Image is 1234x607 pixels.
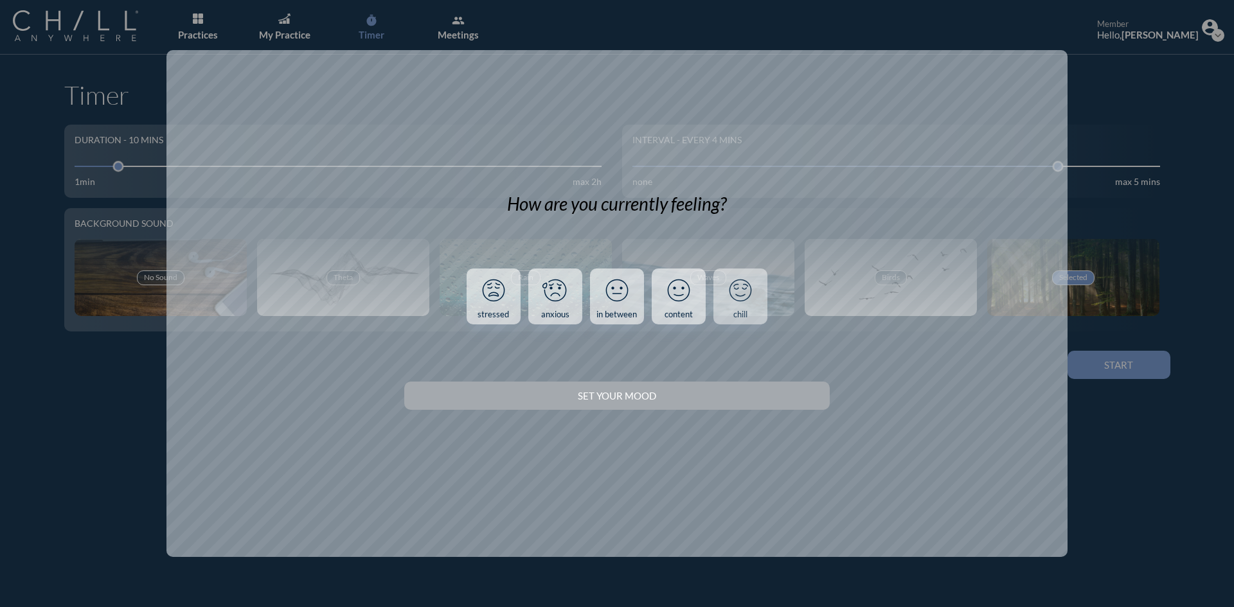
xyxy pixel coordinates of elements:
[467,268,521,325] a: stressed
[596,310,637,320] div: in between
[590,268,644,325] a: in between
[507,193,726,215] div: How are you currently feeling?
[478,310,509,320] div: stressed
[541,310,569,320] div: anxious
[652,268,706,325] a: content
[733,310,747,320] div: chill
[665,310,693,320] div: content
[713,268,767,325] a: chill
[528,268,582,325] a: anxious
